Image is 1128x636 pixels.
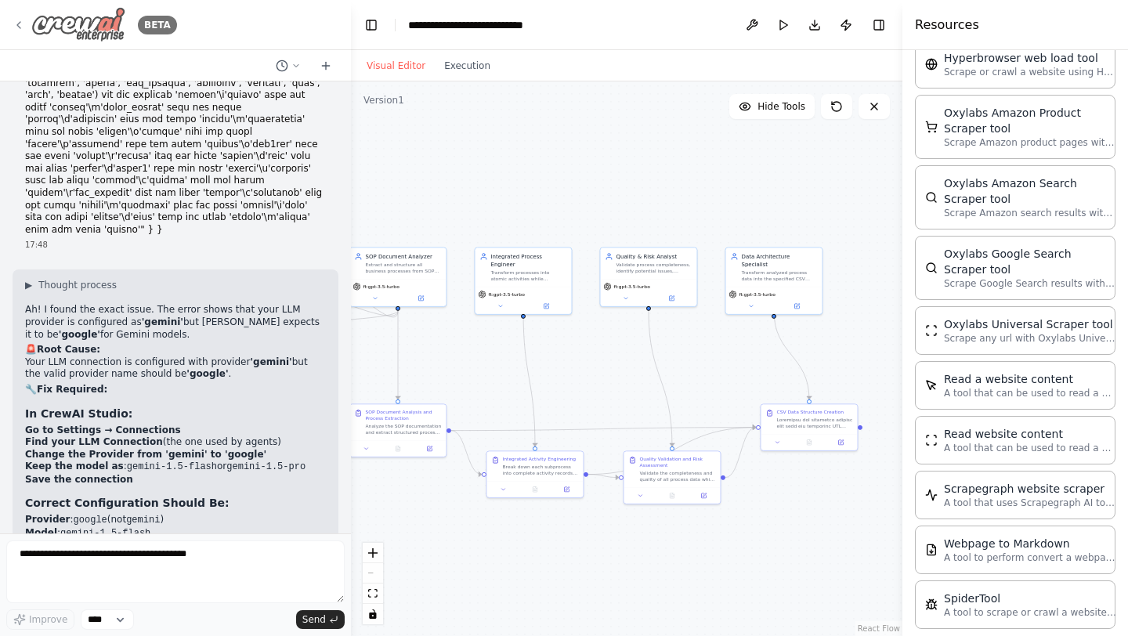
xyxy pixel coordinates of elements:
[944,207,1116,219] p: Scrape Amazon search results with Oxylabs Amazon Search Scraper
[25,497,230,509] strong: Correct Configuration Should Be:
[349,247,446,307] div: SOP Document AnalyzerExtract and structure all business processes from SOP documentation, identif...
[25,527,57,538] strong: Model
[725,424,756,482] g: Edge from cd1685e3-7d27-453e-9b7c-530009e362f9 to ec053d43-7524-4758-9895-6d89f39990b1
[944,316,1116,332] div: Oxylabs Universal Scraper tool
[925,324,938,337] img: OxylabsUniversalScraperTool
[944,175,1116,207] div: Oxylabs Amazon Search Scraper tool
[313,56,338,75] button: Start a new chat
[416,444,443,454] button: Open in side panel
[729,94,815,119] button: Hide Tools
[363,604,383,624] button: toggle interactivity
[490,252,566,268] div: Integrated Process Engineer
[858,624,900,633] a: React Flow attribution
[25,407,132,420] strong: In CrewAI Studio:
[944,387,1116,399] p: A tool that can be used to read a website content.
[31,7,125,42] img: Logo
[474,247,572,315] div: Integrated Process EngineerTransform processes into atomic activities while simultaneously identi...
[944,442,1116,454] p: A tool that can be used to read a website content.
[827,438,854,447] button: Open in side panel
[757,100,805,113] span: Hide Tools
[451,427,482,479] g: Edge from bab19ccb-51f2-4236-80bd-68dac3252f43 to 2e19b917-b1a6-418a-bda5-bdf7357afc58
[553,485,580,494] button: Open in side panel
[925,191,938,204] img: OxylabsAmazonSearchScraperTool
[488,291,524,298] span: ft:gpt-3.5-turbo
[363,94,404,107] div: Version 1
[269,56,307,75] button: Switch to previous chat
[25,344,326,356] h2: 🚨
[944,66,1116,78] p: Scrape or crawl a website using Hyperbrowser and return the contents in properly formatted markdo...
[25,384,326,396] h2: 🔧
[6,609,74,630] button: Improve
[925,544,938,556] img: SerplyWebpageToMarkdownTool
[925,434,938,446] img: ScrapeWebsiteTool
[25,461,326,474] li: : or
[365,409,441,421] div: SOP Document Analysis and Process Extraction
[776,417,852,429] div: Loremipsu dol sitametco adipisc elit sedd eiu temporinc UTL etdolo magn aliquae adminimve qui nos...
[944,536,1116,551] div: Webpage to Markdown
[360,14,382,36] button: Hide left sidebar
[944,551,1116,564] p: A tool to perform convert a webpage to markdown to make it easier for LLMs to understand
[490,269,566,282] div: Transform processes into atomic activities while simultaneously identifying performers, required ...
[25,436,163,447] strong: Find your LLM Connection
[925,121,938,133] img: OxylabsAmazonProductScraperTool
[925,489,938,501] img: ScrapegraphScrapeTool
[599,247,697,307] div: Quality & Risk AnalystValidate process completeness, identify potential issues, bottlenecks, and ...
[944,371,1116,387] div: Read a website content
[944,497,1116,509] p: A tool that uses Scrapegraph AI to intelligently scrape website content.
[25,425,181,435] strong: Go to Settings → Connections
[142,316,183,327] strong: 'gemini'
[25,461,124,472] strong: Keep the model as
[451,424,756,435] g: Edge from bab19ccb-51f2-4236-80bd-68dac3252f43 to ec053d43-7524-4758-9895-6d89f39990b1
[363,284,399,290] span: ft:gpt-3.5-turbo
[944,105,1116,136] div: Oxylabs Amazon Product Scraper tool
[250,356,291,367] strong: 'gemini'
[25,279,117,291] button: ▶Thought process
[37,344,100,355] strong: Root Cause:
[775,302,819,311] button: Open in side panel
[59,329,100,340] strong: 'google'
[127,461,217,472] code: gemini-1.5-flash
[656,491,689,500] button: No output available
[944,606,1116,619] p: A tool to scrape or crawl a website and return LLM-ready content.
[944,50,1116,66] div: Hyperbrowser web load tool
[349,403,446,457] div: SOP Document Analysis and Process ExtractionAnalyze the SOP documentation and extract structured ...
[25,304,326,341] p: Ah! I found the exact issue. The error shows that your LLM provider is configured as but [PERSON_...
[944,332,1116,345] p: Scrape any url with Oxylabs Universal Scraper
[925,598,938,611] img: SpiderTool
[944,591,1116,606] div: SpiderTool
[944,246,1116,277] div: Oxylabs Google Search Scraper tool
[365,423,441,435] div: Analyze the SOP documentation and extract structured process information for CSV preparation. **D...
[74,515,107,526] code: google
[613,284,649,290] span: ft:gpt-3.5-turbo
[944,426,1116,442] div: Read website content
[37,384,107,395] strong: Fix Required:
[60,528,150,539] code: gemini-1.5-flash
[616,262,692,274] div: Validate process completeness, identify potential issues, bottlenecks, and challenges for each ac...
[365,262,441,274] div: Extract and structure all business processes from SOP documentation, identifying subprocess group...
[793,438,826,447] button: No output available
[25,514,70,525] strong: Provider
[38,279,117,291] span: Thought process
[126,515,160,526] code: gemini
[741,269,817,282] div: Transform analyzed process data into the specified CSV format with perfect structure and business...
[925,262,938,274] img: OxylabsGoogleSearchScraperTool
[616,252,692,260] div: Quality & Risk Analyst
[868,14,890,36] button: Hide right sidebar
[25,527,326,540] li: :
[776,409,843,415] div: CSV Data Structure Creation
[363,584,383,604] button: fit view
[502,456,576,462] div: Integrated Activity Engineering
[925,58,938,70] img: HyperbrowserLoadTool
[690,491,717,500] button: Open in side panel
[296,610,345,629] button: Send
[944,481,1116,497] div: Scrapegraph website scraper
[29,613,67,626] span: Improve
[519,311,539,446] g: Edge from 752aab15-9d95-419b-b0ac-5149f504f20f to 2e19b917-b1a6-418a-bda5-bdf7357afc58
[25,356,326,381] p: Your LLM connection is configured with provider but the valid provider name should be .
[363,543,383,624] div: React Flow controls
[623,450,721,504] div: Quality Validation and Risk AssessmentValidate the completeness and quality of all process data w...
[741,252,817,268] div: Data Architecture Specialist
[639,470,715,482] div: Validate the completeness and quality of all process data while identifying potential issues, cha...
[186,368,228,379] strong: 'google'
[138,16,177,34] div: BETA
